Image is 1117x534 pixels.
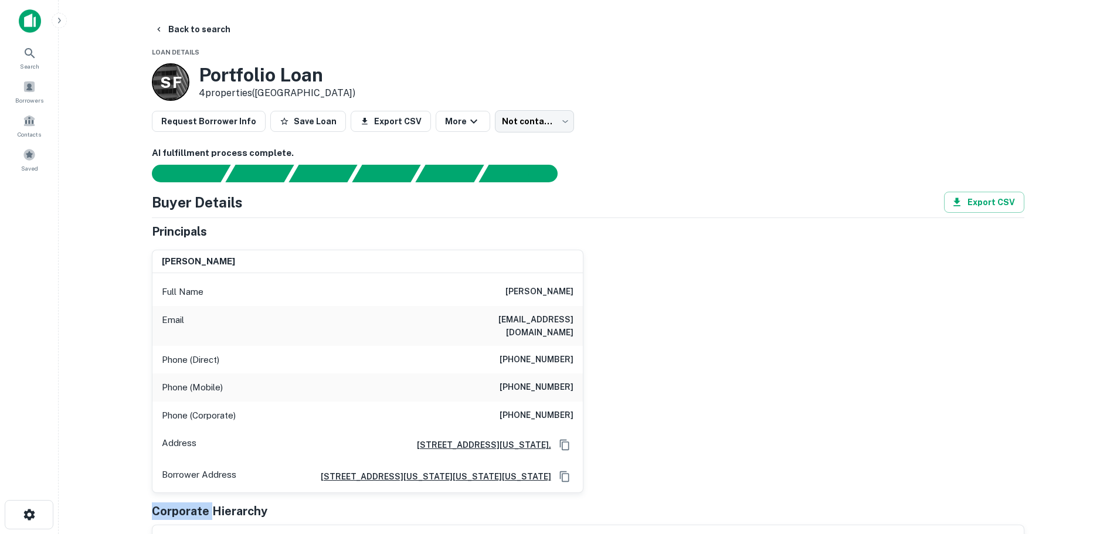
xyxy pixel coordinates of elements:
[944,192,1024,213] button: Export CSV
[408,438,551,451] a: [STREET_ADDRESS][US_STATE],
[152,223,207,240] h5: Principals
[311,470,551,483] a: [STREET_ADDRESS][US_STATE][US_STATE][US_STATE]
[162,255,235,268] h6: [PERSON_NAME]
[160,71,181,94] p: S F
[225,165,294,182] div: Your request is received and processing...
[199,86,355,100] p: 4 properties ([GEOGRAPHIC_DATA])
[4,76,55,107] a: Borrowers
[152,502,267,520] h5: Corporate Hierarchy
[415,165,484,182] div: Principals found, still searching for contact information. This may take time...
[162,285,203,299] p: Full Name
[270,111,346,132] button: Save Loan
[479,165,572,182] div: AI fulfillment process complete.
[433,313,573,339] h6: [EMAIL_ADDRESS][DOMAIN_NAME]
[19,9,41,33] img: capitalize-icon.png
[495,110,574,132] div: Not contacted
[505,285,573,299] h6: [PERSON_NAME]
[15,96,43,105] span: Borrowers
[162,468,236,485] p: Borrower Address
[162,380,223,394] p: Phone (Mobile)
[436,111,490,132] button: More
[20,62,39,71] span: Search
[500,380,573,394] h6: [PHONE_NUMBER]
[162,409,236,423] p: Phone (Corporate)
[152,111,266,132] button: Request Borrower Info
[556,436,573,454] button: Copy Address
[152,192,243,213] h4: Buyer Details
[21,164,38,173] span: Saved
[4,42,55,73] a: Search
[4,144,55,175] a: Saved
[138,165,226,182] div: Sending borrower request to AI...
[556,468,573,485] button: Copy Address
[162,353,219,367] p: Phone (Direct)
[199,64,355,86] h3: Portfolio Loan
[162,436,196,454] p: Address
[162,313,184,339] p: Email
[351,111,431,132] button: Export CSV
[1058,440,1117,496] iframe: Chat Widget
[288,165,357,182] div: Documents found, AI parsing details...
[500,353,573,367] h6: [PHONE_NUMBER]
[152,147,1024,160] h6: AI fulfillment process complete.
[500,409,573,423] h6: [PHONE_NUMBER]
[152,49,199,56] span: Loan Details
[352,165,420,182] div: Principals found, AI now looking for contact information...
[18,130,41,139] span: Contacts
[150,19,235,40] button: Back to search
[4,110,55,141] a: Contacts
